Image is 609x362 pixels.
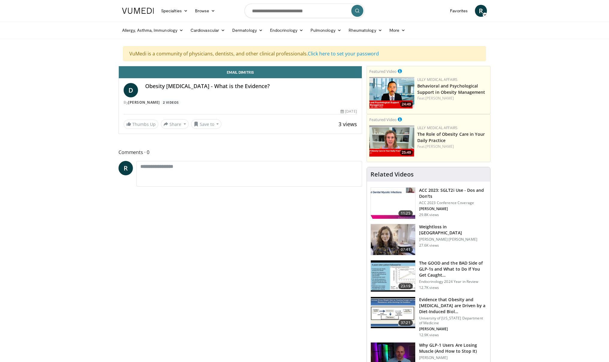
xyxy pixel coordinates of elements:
a: Pulmonology [307,24,345,36]
a: [PERSON_NAME] [425,96,454,101]
span: 3 views [338,120,357,128]
p: [PERSON_NAME] [PERSON_NAME] [419,237,487,242]
span: 37:21 [398,320,413,326]
img: 53591b2a-b107-489b-8d45-db59bb710304.150x105_q85_crop-smart_upscale.jpg [371,297,415,328]
div: VuMedi is a community of physicians, dentists, and other clinical professionals. [123,46,486,61]
a: The Role of Obesity Care in Your Daily Practice [417,131,485,143]
a: D [124,83,138,97]
p: [PERSON_NAME] [419,355,487,360]
a: More [386,24,409,36]
span: 25:49 [400,150,413,155]
p: 29.8K views [419,212,439,217]
a: Email Dimitris [119,66,362,78]
p: 12.7K views [419,285,439,290]
small: Featured Video [369,69,397,74]
a: 07:41 Weightloss in [GEOGRAPHIC_DATA] [PERSON_NAME] [PERSON_NAME] 27.6K views [370,224,487,256]
a: Favorites [446,5,471,17]
span: 24:49 [400,102,413,107]
div: By [124,100,357,105]
span: 23:19 [398,283,413,289]
img: VuMedi Logo [122,8,154,14]
a: Specialties [157,5,191,17]
a: Lilly Medical Affairs [417,77,458,82]
img: 9258cdf1-0fbf-450b-845f-99397d12d24a.150x105_q85_crop-smart_upscale.jpg [371,188,415,219]
a: Dermatology [229,24,266,36]
a: 24:49 [369,77,414,108]
p: Endocrinology 2024 Year in Review [419,279,487,284]
a: Endocrinology [266,24,307,36]
span: 07:41 [398,247,413,253]
span: Comments 0 [118,148,362,156]
a: Thumbs Up [124,120,158,129]
img: 9983fed1-7565-45be-8934-aef1103ce6e2.150x105_q85_crop-smart_upscale.jpg [371,224,415,255]
div: Feat. [417,96,488,101]
a: R [475,5,487,17]
a: Click here to set your password [308,50,379,57]
h3: The GOOD and the BAD Side of GLP-1s and What to Do If You Get Caught… [419,260,487,278]
a: [PERSON_NAME] [128,100,160,105]
p: 27.6K views [419,243,439,248]
p: ACC 2023 Conference Coverage [419,200,487,205]
a: [PERSON_NAME] [425,144,454,149]
p: [PERSON_NAME] [419,206,487,211]
img: ba3304f6-7838-4e41-9c0f-2e31ebde6754.png.150x105_q85_crop-smart_upscale.png [369,77,414,108]
a: Cardiovascular [187,24,229,36]
h4: Obesity [MEDICAL_DATA] - What is the Evidence? [145,83,357,90]
p: 12.9K views [419,333,439,337]
a: 25:49 [369,125,414,157]
input: Search topics, interventions [244,4,364,18]
small: Featured Video [369,117,397,122]
div: Feat. [417,144,488,149]
h3: Evidence that Obesity and [MEDICAL_DATA] are Driven by a Diet-Induced Biol… [419,297,487,315]
a: Behavioral and Psychological Support in Obesity Management [417,83,485,95]
span: 11:25 [398,210,413,216]
img: e1208b6b-349f-4914-9dd7-f97803bdbf1d.png.150x105_q85_crop-smart_upscale.png [369,125,414,157]
a: 23:19 The GOOD and the BAD Side of GLP-1s and What to Do If You Get Caught… Endocrinology 2024 Ye... [370,260,487,292]
a: Allergy, Asthma, Immunology [118,24,187,36]
a: Rheumatology [345,24,386,36]
a: 2 Videos [161,100,181,105]
button: Save to [191,119,222,129]
div: [DATE] [340,109,357,114]
img: 756cb5e3-da60-49d4-af2c-51c334342588.150x105_q85_crop-smart_upscale.jpg [371,260,415,292]
h3: Why GLP-1 Users Are Losing Muscle (And How to Stop It) [419,342,487,354]
a: 37:21 Evidence that Obesity and [MEDICAL_DATA] are Driven by a Diet-Induced Biol… University of [... [370,297,487,337]
a: R [118,161,133,175]
h3: ACC 2023: SGLT2i Use - Dos and Don'ts [419,187,487,199]
a: Lilly Medical Affairs [417,125,458,130]
p: [PERSON_NAME] [419,327,487,331]
a: Browse [191,5,219,17]
h3: Weightloss in [GEOGRAPHIC_DATA] [419,224,487,236]
p: University of [US_STATE] Department of Medicine [419,316,487,325]
button: Share [161,119,189,129]
a: 11:25 ACC 2023: SGLT2i Use - Dos and Don'ts ACC 2023 Conference Coverage [PERSON_NAME] 29.8K views [370,187,487,219]
h4: Related Videos [370,171,414,178]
